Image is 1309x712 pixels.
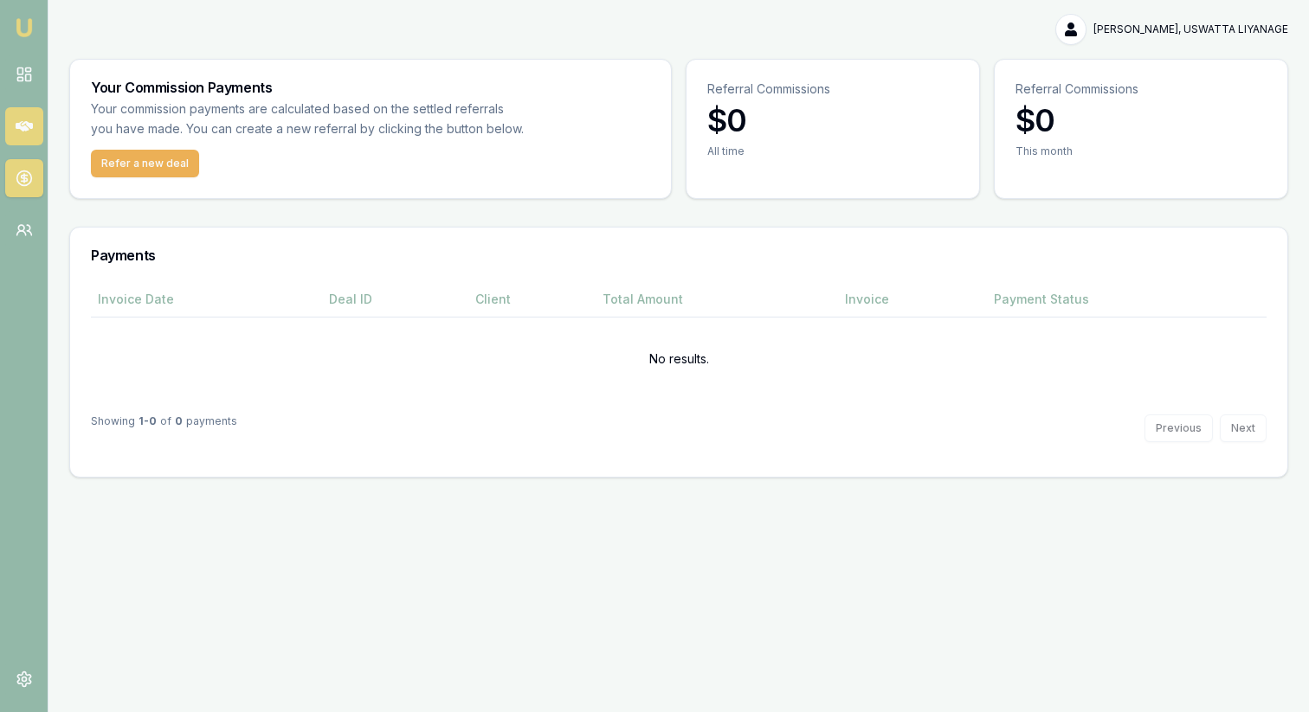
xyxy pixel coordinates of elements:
div: Client [475,291,588,308]
div: Payment Status [994,291,1261,308]
h3: $0 [707,103,958,138]
img: emu-icon-u.png [14,17,35,38]
h3: Your Commission Payments [91,80,650,94]
span: [PERSON_NAME], USWATTA LIYANAGE [1093,22,1288,36]
div: Deal ID [329,291,461,308]
div: All time [707,144,958,158]
p: Referral Commissions [707,80,958,98]
strong: 0 [175,414,183,442]
div: Invoice Date [98,291,315,308]
div: Total Amount [603,291,831,308]
p: Referral Commissions [1016,80,1267,98]
button: Refer a new deal [91,150,199,177]
div: Showing of payments [91,414,237,442]
td: No results. [91,318,1267,401]
div: Invoice [845,291,980,308]
strong: 1 - 0 [139,414,157,442]
h3: Payments [91,248,1267,262]
p: Your commission payments are calculated based on the settled referrals you have made. You can cre... [91,99,534,139]
h3: $0 [1016,103,1267,138]
div: This month [1016,144,1267,158]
